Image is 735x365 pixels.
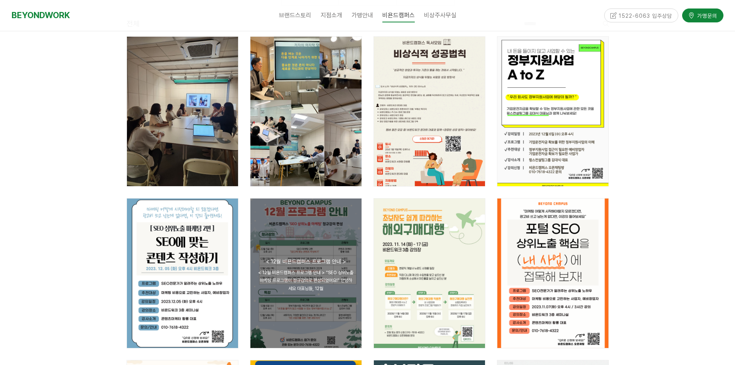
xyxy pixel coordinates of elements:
a: 비상주사무실 [419,6,461,25]
span: 브랜드스토리 [279,12,311,19]
a: BEYONDWORK [12,8,70,22]
a: 가맹문의 [682,8,723,22]
div: < 12월 비욘드캠퍼스 프로그램 안내 > [258,258,354,265]
span: 비욘드캠퍼스 [382,9,415,22]
span: 지점소개 [321,12,342,19]
a: < 12월 비욘드캠퍼스 프로그램 안내 > < 12월 비욘드캠퍼스 프로그램 안내 > "SEO 상위노출 마케팅 프로그램이 정규강의로 편성되었어요!" 안녕하세요 대표님들, 12월 [250,199,362,348]
span: 가맹안내 [351,12,373,19]
span: < 12월 비욘드캠퍼스 프로그램 안내 > "SEO 상위노출 마케팅 프로그램이 정규강의로 편성되었어요!" 안녕하세요 대표님들, 12월 [258,270,353,291]
span: 비상주사무실 [424,12,456,19]
span: 가맹문의 [695,11,717,19]
a: 브랜드스토리 [274,6,316,25]
a: 지점소개 [316,6,347,25]
a: 가맹안내 [347,6,378,25]
a: 비욘드캠퍼스 [378,6,419,25]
